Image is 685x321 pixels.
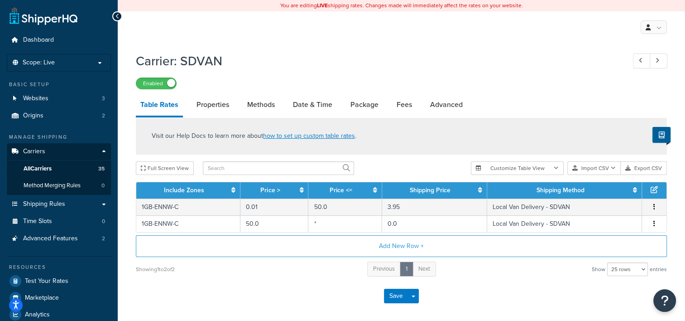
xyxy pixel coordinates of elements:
[382,199,487,215] td: 3.95
[23,148,45,156] span: Carriers
[7,90,111,107] li: Websites
[308,199,382,215] td: 50.0
[7,107,111,124] a: Origins2
[25,311,50,319] span: Analytics
[288,94,337,116] a: Date & Time
[101,182,105,190] span: 0
[412,262,436,277] a: Next
[317,1,328,10] b: LIVE
[240,199,308,215] td: 0.01
[102,112,105,120] span: 2
[102,95,105,102] span: 3
[23,59,55,67] span: Scope: Live
[23,200,65,208] span: Shipping Rules
[7,32,111,49] a: Dashboard
[382,215,487,232] td: 0.0
[25,294,59,302] span: Marketplace
[650,53,667,68] a: Next Record
[136,161,194,175] button: Full Screen View
[7,143,111,195] li: Carriers
[384,289,408,303] button: Save
[7,213,111,230] a: Time Slots0
[136,94,183,117] a: Table Rates
[7,263,111,271] div: Resources
[164,185,204,195] a: Include Zones
[240,215,308,232] td: 50.0
[102,218,105,225] span: 0
[367,262,401,277] a: Previous
[7,107,111,124] li: Origins
[7,90,111,107] a: Websites3
[260,185,280,195] a: Price >
[373,264,395,273] span: Previous
[418,264,430,273] span: Next
[7,290,111,306] a: Marketplace
[136,235,667,257] button: Add New Row +
[23,36,54,44] span: Dashboard
[23,218,52,225] span: Time Slots
[7,177,111,194] a: Method Merging Rules0
[621,161,667,175] button: Export CSV
[7,81,111,88] div: Basic Setup
[136,263,175,276] div: Showing 1 to 2 of 2
[136,215,240,232] td: 1GB-ENNW-C
[23,235,78,243] span: Advanced Features
[192,94,234,116] a: Properties
[592,263,605,276] span: Show
[7,196,111,213] a: Shipping Rules
[152,131,356,141] p: Visit our Help Docs to learn more about .
[392,94,417,116] a: Fees
[410,185,450,195] a: Shipping Price
[24,165,52,173] span: All Carriers
[426,94,467,116] a: Advanced
[136,199,240,215] td: 1GB-ENNW-C
[23,112,43,120] span: Origins
[25,277,68,285] span: Test Your Rates
[7,143,111,160] a: Carriers
[243,94,279,116] a: Methods
[136,52,616,70] h1: Carrier: SDVAN
[7,273,111,289] a: Test Your Rates
[653,289,676,312] button: Open Resource Center
[136,78,176,89] label: Enabled
[487,199,642,215] td: Local Van Delivery - SDVAN
[24,182,81,190] span: Method Merging Rules
[7,160,111,177] a: AllCarriers35
[330,185,352,195] a: Price <=
[536,185,584,195] a: Shipping Method
[7,133,111,141] div: Manage Shipping
[7,230,111,247] li: Advanced Features
[7,213,111,230] li: Time Slots
[263,131,355,141] a: how to set up custom table rates
[346,94,383,116] a: Package
[7,177,111,194] li: Method Merging Rules
[652,127,671,143] button: Show Help Docs
[7,230,111,247] a: Advanced Features2
[567,161,621,175] button: Import CSV
[471,161,564,175] button: Customize Table View
[98,165,105,173] span: 35
[633,53,651,68] a: Previous Record
[23,95,48,102] span: Websites
[203,161,354,175] input: Search
[102,235,105,243] span: 2
[650,263,667,276] span: entries
[400,262,413,277] a: 1
[487,215,642,232] td: Local Van Delivery - SDVAN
